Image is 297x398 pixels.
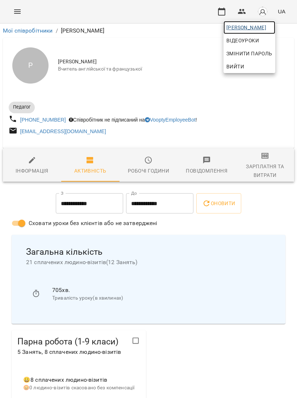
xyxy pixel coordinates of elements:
[226,62,244,71] span: Вийти
[223,47,275,60] a: Змінити пароль
[223,21,275,34] a: [PERSON_NAME]
[223,60,275,73] button: Вийти
[226,49,272,58] span: Змінити пароль
[223,34,262,47] a: Відеоуроки
[226,23,272,32] span: [PERSON_NAME]
[226,36,259,45] span: Відеоуроки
